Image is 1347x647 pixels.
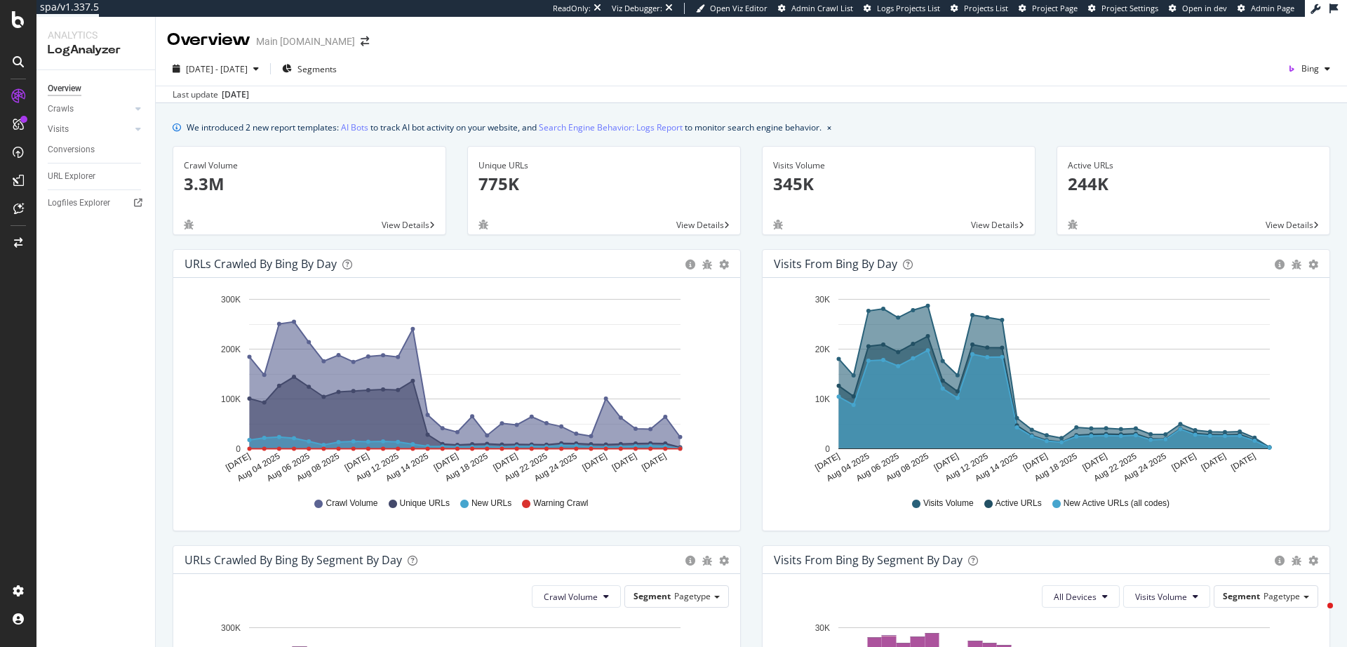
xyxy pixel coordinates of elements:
[186,63,248,75] span: [DATE] - [DATE]
[1301,62,1319,74] span: Bing
[1282,58,1336,80] button: Bing
[276,58,342,80] button: Segments
[167,58,264,80] button: [DATE] - [DATE]
[222,88,249,101] div: [DATE]
[297,63,337,75] span: Segments
[173,88,249,101] div: Last update
[1299,599,1333,633] iframe: Intercom live chat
